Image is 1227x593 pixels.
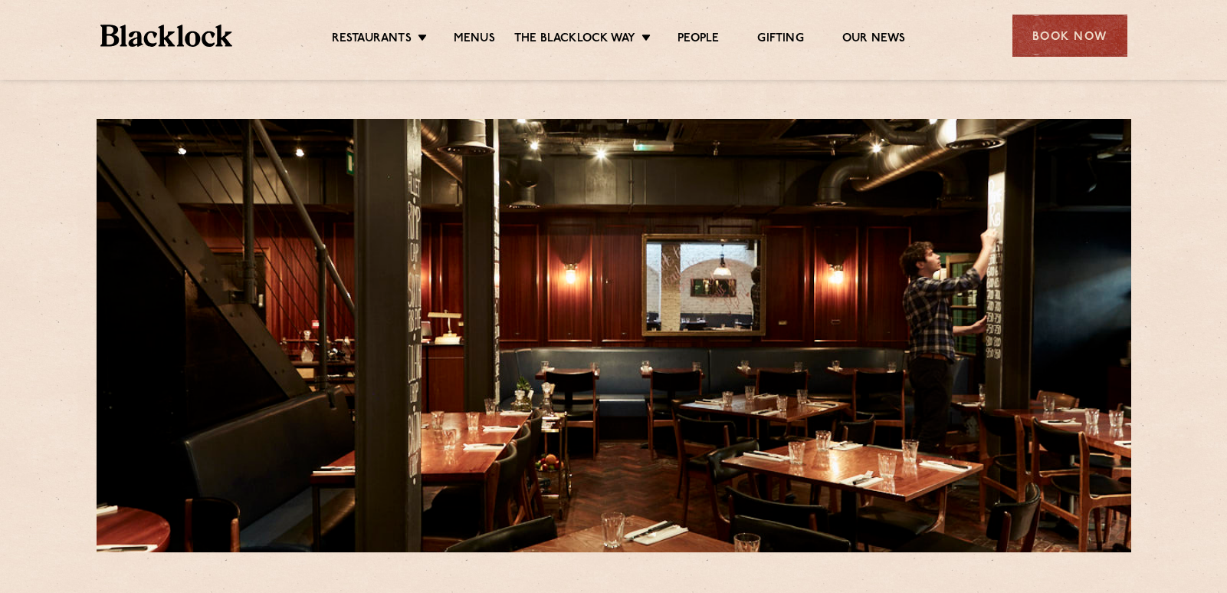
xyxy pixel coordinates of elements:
[757,31,803,48] a: Gifting
[332,31,412,48] a: Restaurants
[454,31,495,48] a: Menus
[514,31,635,48] a: The Blacklock Way
[842,31,906,48] a: Our News
[1012,15,1127,57] div: Book Now
[677,31,719,48] a: People
[100,25,233,47] img: BL_Textured_Logo-footer-cropped.svg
